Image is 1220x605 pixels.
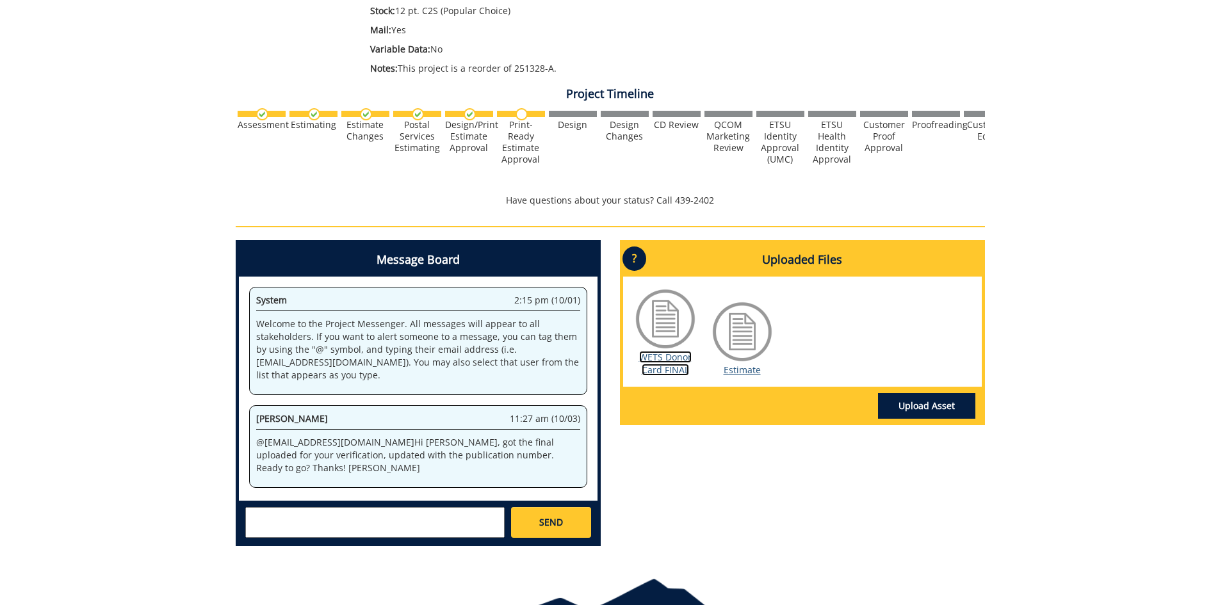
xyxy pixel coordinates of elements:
[860,119,908,154] div: Customer Proof Approval
[639,351,692,376] a: WETS Donor Card FINAL
[370,4,395,17] span: Stock:
[256,318,580,382] p: Welcome to the Project Messenger. All messages will appear to all stakeholders. If you want to al...
[510,412,580,425] span: 11:27 am (10/03)
[756,119,804,165] div: ETSU Identity Approval (UMC)
[704,119,752,154] div: QCOM Marketing Review
[808,119,856,165] div: ETSU Health Identity Approval
[256,294,287,306] span: System
[912,119,960,131] div: Proofreading
[412,108,424,120] img: checkmark
[239,243,598,277] h4: Message Board
[622,246,646,271] p: ?
[516,108,528,120] img: no
[236,88,985,101] h4: Project Timeline
[623,243,982,277] h4: Uploaded Files
[238,119,286,131] div: Assessment
[236,194,985,207] p: Have questions about your status? Call 439-2402
[308,108,320,120] img: checkmark
[964,119,1012,142] div: Customer Edits
[464,108,476,120] img: checkmark
[256,108,268,120] img: checkmark
[370,43,430,55] span: Variable Data:
[497,119,545,165] div: Print-Ready Estimate Approval
[341,119,389,142] div: Estimate Changes
[539,516,563,529] span: SEND
[245,507,505,538] textarea: messageToSend
[370,62,398,74] span: Notes:
[514,294,580,307] span: 2:15 pm (10/01)
[370,24,391,36] span: Mail:
[549,119,597,131] div: Design
[601,119,649,142] div: Design Changes
[393,119,441,154] div: Postal Services Estimating
[256,436,580,474] p: @ [EMAIL_ADDRESS][DOMAIN_NAME] Hi [PERSON_NAME], got the final uploaded for your verification, up...
[370,62,872,75] p: This project is a reorder of 251328-A.
[289,119,338,131] div: Estimating
[370,43,872,56] p: No
[511,507,590,538] a: SEND
[724,364,761,376] a: Estimate
[370,4,872,17] p: 12 pt. C2S (Popular Choice)
[360,108,372,120] img: checkmark
[445,119,493,154] div: Design/Print Estimate Approval
[370,24,872,36] p: Yes
[878,393,975,419] a: Upload Asset
[256,412,328,424] span: [PERSON_NAME]
[653,119,701,131] div: CD Review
